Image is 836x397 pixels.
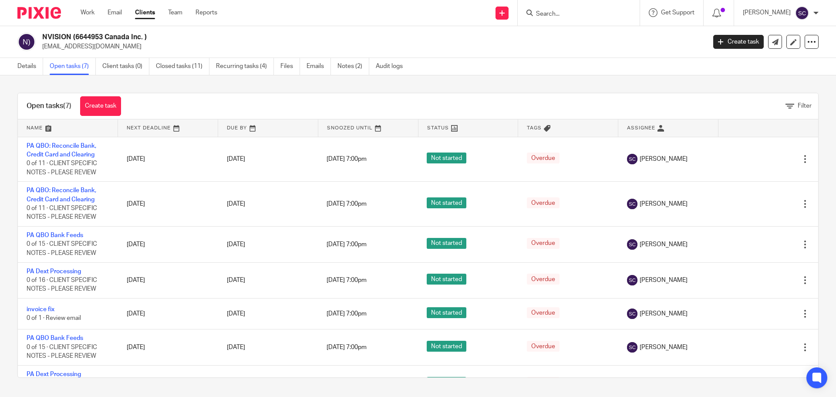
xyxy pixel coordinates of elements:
span: [DATE] 7:00pm [327,156,367,162]
td: [DATE] [118,227,218,262]
span: Overdue [527,341,560,352]
h1: Open tasks [27,102,71,111]
span: [DATE] 7:00pm [327,201,367,207]
h2: NVISION (6644953 Canada Inc. ) [42,33,569,42]
a: Open tasks (7) [50,58,96,75]
td: [DATE] [118,299,218,329]
img: svg%3E [627,275,637,285]
span: Not started [427,153,466,163]
span: 0 of 11 · CLIENT SPECIFIC NOTES - PLEASE REVIEW [27,205,97,221]
input: Search [535,10,614,18]
img: svg%3E [627,342,637,353]
a: Create task [713,35,764,49]
span: [DATE] 7:00pm [327,311,367,317]
span: [PERSON_NAME] [640,155,688,163]
span: Overdue [527,197,560,208]
a: PA Dext Processing [27,371,81,377]
span: Not started [427,238,466,249]
img: svg%3E [627,239,637,250]
span: Not started [427,307,466,318]
span: [PERSON_NAME] [640,343,688,352]
p: [EMAIL_ADDRESS][DOMAIN_NAME] [42,42,700,51]
a: PA QBO Bank Feeds [27,335,83,341]
p: [PERSON_NAME] [743,8,791,17]
a: Details [17,58,43,75]
img: svg%3E [627,199,637,209]
a: Email [108,8,122,17]
span: Overdue [527,153,560,163]
a: Team [168,8,182,17]
a: Closed tasks (11) [156,58,209,75]
a: Work [81,8,94,17]
td: [DATE] [118,329,218,365]
span: Filter [798,103,812,109]
td: [DATE] [118,137,218,182]
span: [PERSON_NAME] [640,200,688,208]
a: Audit logs [376,58,409,75]
span: Overdue [527,274,560,285]
a: invoice fix [27,306,54,312]
img: Pixie [17,7,61,19]
a: Notes (2) [337,58,369,75]
span: 0 of 15 · CLIENT SPECIFIC NOTES - PLEASE REVIEW [27,241,97,257]
span: [DATE] [227,241,245,248]
a: PA QBO Bank Feeds [27,232,83,238]
a: Clients [135,8,155,17]
a: Create task [80,96,121,116]
img: svg%3E [627,309,637,319]
span: [DATE] 7:00pm [327,344,367,350]
a: PA Dext Processing [27,268,81,275]
span: Overdue [527,377,560,388]
span: [PERSON_NAME] [640,276,688,285]
img: svg%3E [627,154,637,164]
span: 0 of 15 · CLIENT SPECIFIC NOTES - PLEASE REVIEW [27,344,97,360]
span: 0 of 16 · CLIENT SPECIFIC NOTES - PLEASE REVIEW [27,277,97,292]
a: Reports [196,8,217,17]
a: PA QBO: Reconcile Bank, Credit Card and Clearing [27,143,96,158]
span: Tags [527,126,542,130]
td: [DATE] [118,262,218,298]
a: Files [280,58,300,75]
span: [DATE] [227,277,245,283]
img: svg%3E [17,33,36,51]
span: 0 of 11 · CLIENT SPECIFIC NOTES - PLEASE REVIEW [27,160,97,176]
span: Overdue [527,307,560,318]
span: Status [427,126,449,130]
span: Overdue [527,238,560,249]
a: Recurring tasks (4) [216,58,274,75]
span: Get Support [661,10,694,16]
span: [PERSON_NAME] [640,309,688,318]
img: svg%3E [795,6,809,20]
span: Not started [427,377,466,388]
span: [DATE] [227,344,245,350]
span: Not started [427,274,466,285]
a: PA QBO: Reconcile Bank, Credit Card and Clearing [27,187,96,202]
span: [DATE] [227,201,245,207]
span: Snoozed Until [327,126,373,130]
a: Client tasks (0) [102,58,149,75]
td: [DATE] [118,182,218,227]
span: [DATE] 7:00pm [327,277,367,283]
span: [DATE] [227,311,245,317]
span: [PERSON_NAME] [640,240,688,249]
span: [DATE] [227,156,245,162]
a: Emails [307,58,331,75]
span: Not started [427,197,466,208]
span: 0 of 1 · Review email [27,315,81,321]
span: Not started [427,341,466,352]
span: (7) [63,102,71,109]
span: [DATE] 7:00pm [327,241,367,248]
